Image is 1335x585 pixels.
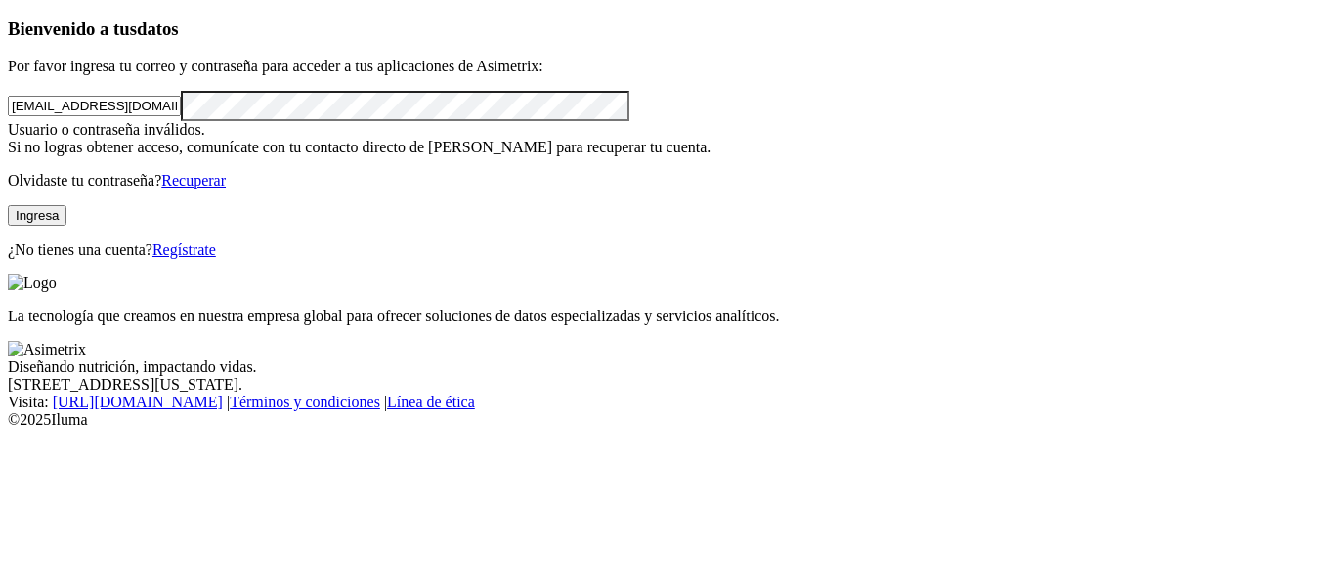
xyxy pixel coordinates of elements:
a: Términos y condiciones [230,394,380,410]
input: Tu correo [8,96,181,116]
img: Asimetrix [8,341,86,358]
button: Ingresa [8,205,66,226]
div: [STREET_ADDRESS][US_STATE]. [8,376,1327,394]
div: Usuario o contraseña inválidos. Si no logras obtener acceso, comunícate con tu contacto directo d... [8,121,1327,156]
p: La tecnología que creamos en nuestra empresa global para ofrecer soluciones de datos especializad... [8,308,1327,325]
span: datos [137,19,179,39]
h3: Bienvenido a tus [8,19,1327,40]
a: Recuperar [161,172,226,188]
div: Visita : | | [8,394,1327,411]
a: [URL][DOMAIN_NAME] [53,394,223,410]
p: Por favor ingresa tu correo y contraseña para acceder a tus aplicaciones de Asimetrix: [8,58,1327,75]
p: ¿No tienes una cuenta? [8,241,1327,259]
div: Diseñando nutrición, impactando vidas. [8,358,1327,376]
p: Olvidaste tu contraseña? [8,172,1327,189]
img: Logo [8,274,57,292]
a: Regístrate [152,241,216,258]
a: Línea de ética [387,394,475,410]
div: © 2025 Iluma [8,411,1327,429]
